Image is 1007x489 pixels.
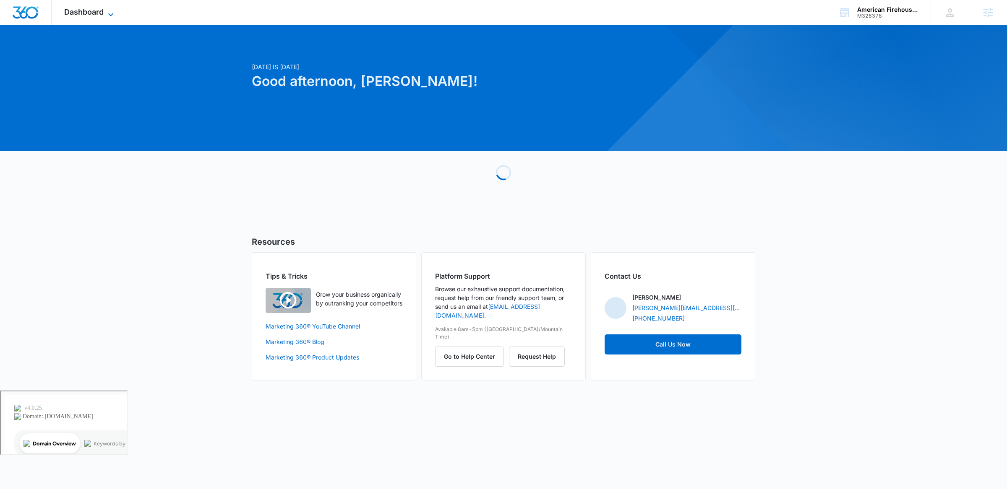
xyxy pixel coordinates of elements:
[266,353,402,362] a: Marketing 360® Product Updates
[23,13,41,20] div: v 4.0.25
[266,322,402,331] a: Marketing 360® YouTube Channel
[435,347,504,367] button: Go to Help Center
[13,22,20,28] img: website_grey.svg
[83,49,90,55] img: tab_keywords_by_traffic_grey.svg
[64,8,104,16] span: Dashboard
[435,271,572,281] h2: Platform Support
[435,326,572,341] p: Available 8am-5pm ([GEOGRAPHIC_DATA]/Mountain Time)
[435,353,509,360] a: Go to Help Center
[266,337,402,346] a: Marketing 360® Blog
[632,293,681,302] p: [PERSON_NAME]
[857,6,918,13] div: account name
[605,297,626,319] img: Sam Coduto
[632,303,741,312] a: [PERSON_NAME][EMAIL_ADDRESS][PERSON_NAME][DOMAIN_NAME]
[266,288,311,313] img: Quick Overview Video
[32,49,75,55] div: Domain Overview
[857,13,918,19] div: account id
[252,62,584,71] p: [DATE] is [DATE]
[93,49,141,55] div: Keywords by Traffic
[252,71,584,91] h1: Good afternoon, [PERSON_NAME]!
[632,314,685,323] a: [PHONE_NUMBER]
[509,347,565,367] button: Request Help
[316,290,402,308] p: Grow your business organically by outranking your competitors
[605,271,741,281] h2: Contact Us
[23,49,29,55] img: tab_domain_overview_orange.svg
[435,285,572,320] p: Browse our exhaustive support documentation, request help from our friendly support team, or send...
[266,271,402,281] h2: Tips & Tricks
[22,22,92,28] div: Domain: [DOMAIN_NAME]
[13,13,20,20] img: logo_orange.svg
[605,334,741,354] a: Call Us Now
[509,353,565,360] a: Request Help
[252,235,755,248] h5: Resources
